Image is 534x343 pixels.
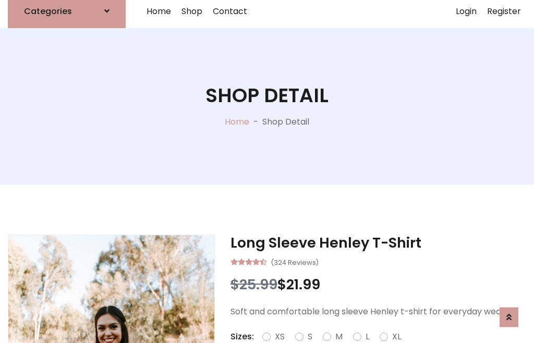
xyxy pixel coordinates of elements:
[262,116,309,128] p: Shop Detail
[230,275,277,294] span: $25.99
[205,84,329,107] h1: Shop Detail
[366,330,369,343] label: L
[275,330,285,343] label: XS
[392,330,401,343] label: XL
[24,6,72,16] h6: Categories
[249,116,262,128] p: -
[308,330,312,343] label: S
[286,275,320,294] span: 21.99
[230,305,526,318] p: Soft and comfortable long sleeve Henley t-shirt for everyday wear.
[225,116,249,128] a: Home
[230,276,526,293] h3: $
[230,330,254,343] p: Sizes:
[271,255,319,268] small: (324 Reviews)
[335,330,343,343] label: M
[230,235,526,251] h3: Long Sleeve Henley T-Shirt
